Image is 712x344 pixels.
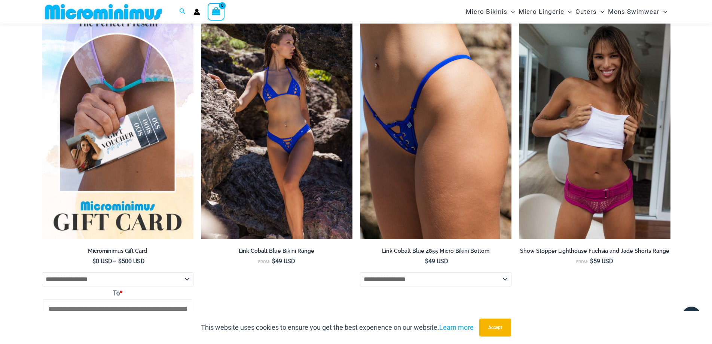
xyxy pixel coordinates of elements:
a: Link Cobalt Blue 4855 Bottom 01Link Cobalt Blue 4855 Bottom 02Link Cobalt Blue 4855 Bottom 02 [360,12,511,240]
span: From: [258,259,270,264]
a: Link Cobalt Blue Bikini Range [201,248,352,257]
span: Mens Swimwear [608,2,660,21]
a: Microminimus Gift Card [42,248,193,257]
span: Menu Toggle [507,2,515,21]
a: Account icon link [193,9,200,15]
a: Link Cobalt Blue 4855 Micro Bikini Bottom [360,248,511,257]
span: Micro Bikinis [466,2,507,21]
span: $ [590,258,593,265]
abbr: Required field [120,290,122,297]
img: Link Cobalt Blue 3070 Top 4955 Bottom 04 [201,12,352,240]
a: Show Stopper Lighthouse Fuchsia and Jade Shorts Range [519,248,670,257]
img: Link Cobalt Blue 4855 Bottom 01 [360,12,511,240]
img: Featured Gift Card [42,12,193,240]
span: Menu Toggle [564,2,572,21]
a: Micro BikinisMenu ToggleMenu Toggle [464,2,517,21]
h2: Link Cobalt Blue Bikini Range [201,248,352,255]
span: Micro Lingerie [519,2,564,21]
h2: Link Cobalt Blue 4855 Micro Bikini Bottom [360,248,511,255]
span: – [42,257,193,265]
a: OutersMenu ToggleMenu Toggle [574,2,606,21]
bdi: 59 USD [590,258,613,265]
label: To [43,288,192,300]
nav: Site Navigation [463,1,670,22]
img: MM SHOP LOGO FLAT [42,3,165,20]
span: $ [118,258,122,265]
span: $ [272,258,275,265]
p: This website uses cookies to ensure you get the best experience on our website. [201,322,474,333]
bdi: 500 USD [118,258,145,265]
img: Lighthouse Fuchsia 516 Shorts 04 [519,12,670,240]
a: Lighthouse Fuchsia 516 Shorts 04Lighthouse Jade 516 Shorts 05Lighthouse Jade 516 Shorts 05 [519,12,670,240]
a: Mens SwimwearMenu ToggleMenu Toggle [606,2,669,21]
span: Outers [575,2,597,21]
span: From: [576,259,588,264]
span: Menu Toggle [660,2,667,21]
h2: Microminimus Gift Card [42,248,193,255]
bdi: 0 USD [92,258,112,265]
span: Menu Toggle [597,2,604,21]
a: View Shopping Cart, empty [208,3,225,20]
bdi: 49 USD [272,258,295,265]
h2: Show Stopper Lighthouse Fuchsia and Jade Shorts Range [519,248,670,255]
a: Micro LingerieMenu ToggleMenu Toggle [517,2,574,21]
a: Search icon link [179,7,186,16]
button: Accept [479,319,511,337]
span: $ [92,258,96,265]
a: Learn more [439,323,474,331]
a: Link Cobalt Blue 3070 Top 4955 Bottom 03Link Cobalt Blue 3070 Top 4955 Bottom 04Link Cobalt Blue ... [201,12,352,240]
bdi: 49 USD [425,258,448,265]
span: $ [425,258,428,265]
